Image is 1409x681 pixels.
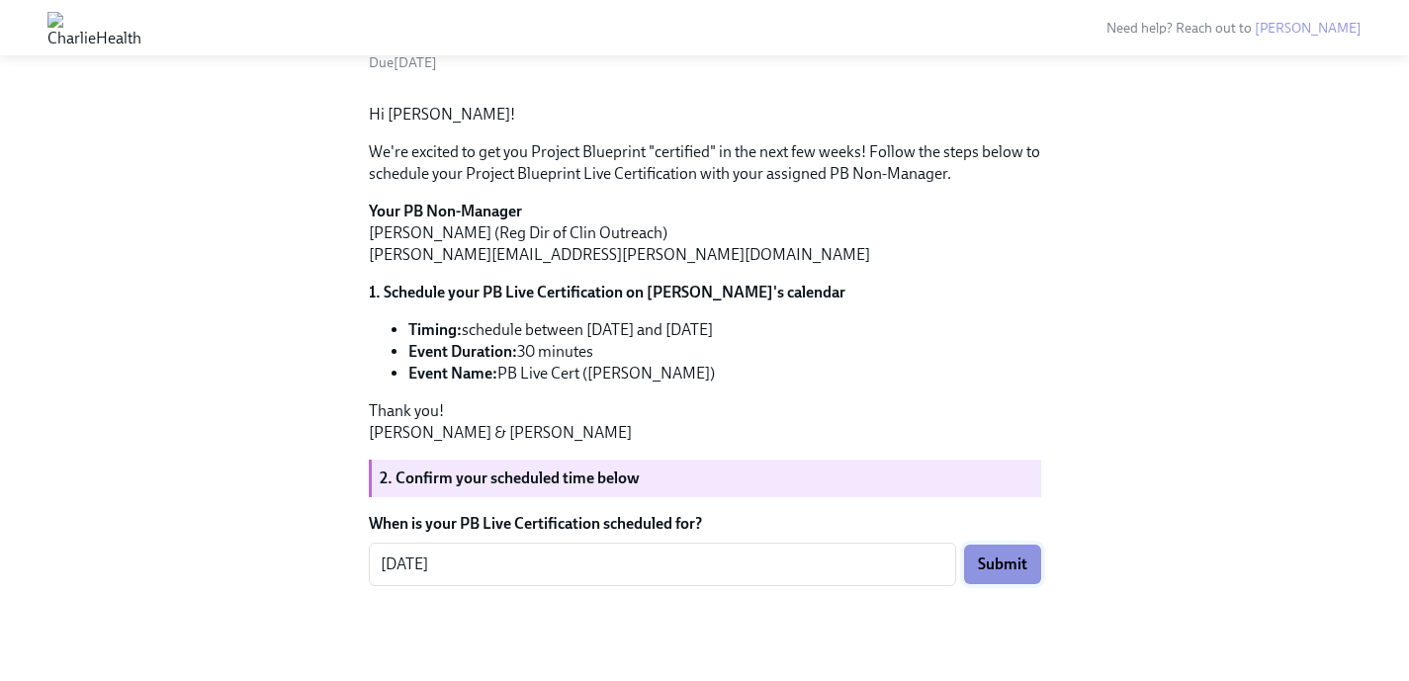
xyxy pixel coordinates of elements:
[1255,20,1362,37] a: [PERSON_NAME]
[381,553,944,576] textarea: [DATE]
[369,400,1041,444] p: Thank you! [PERSON_NAME] & [PERSON_NAME]
[408,341,1041,363] li: 30 minutes
[964,545,1041,584] button: Submit
[47,12,141,43] img: CharlieHealth
[408,319,1041,341] li: schedule between [DATE] and [DATE]
[408,320,462,339] strong: Timing:
[369,202,522,220] strong: Your PB Non-Manager
[408,363,1041,384] li: PB Live Cert ([PERSON_NAME])
[408,342,517,361] strong: Event Duration:
[1106,20,1362,37] span: Need help? Reach out to
[369,141,1041,185] p: We're excited to get you Project Blueprint "certified" in the next few weeks! Follow the steps be...
[369,283,845,301] strong: 1. Schedule your PB Live Certification on [PERSON_NAME]'s calendar
[978,554,1027,574] span: Submit
[369,104,1041,126] p: Hi [PERSON_NAME]!
[369,513,1041,535] label: When is your PB Live Certification scheduled for?
[380,468,640,487] strong: 2. Confirm your scheduled time below
[369,201,1041,266] p: [PERSON_NAME] (Reg Dir of Clin Outreach) [PERSON_NAME][EMAIL_ADDRESS][PERSON_NAME][DOMAIN_NAME]
[408,364,497,383] strong: Event Name:
[369,54,437,71] span: Wednesday, September 3rd 2025, 9:00 am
